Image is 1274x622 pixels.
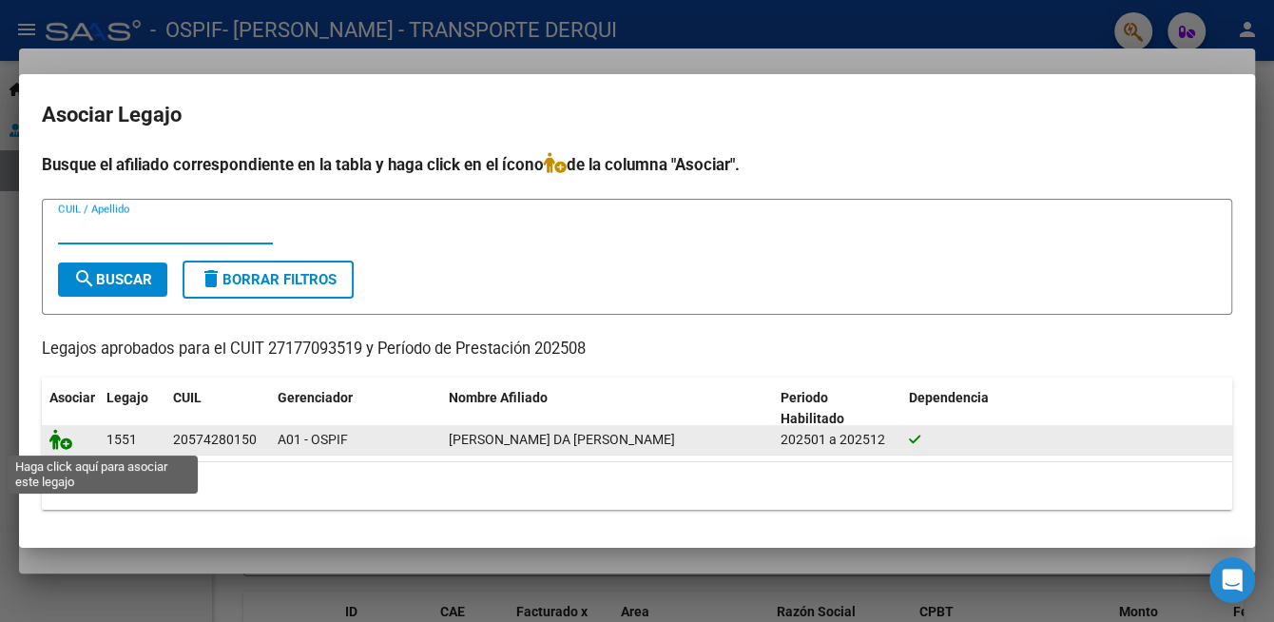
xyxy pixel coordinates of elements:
datatable-header-cell: CUIL [165,378,270,440]
span: Legajo [106,390,148,405]
datatable-header-cell: Asociar [42,378,99,440]
span: 1551 [106,432,137,447]
span: Buscar [73,271,152,288]
span: Borrar Filtros [200,271,337,288]
datatable-header-cell: Gerenciador [270,378,441,440]
span: Asociar [49,390,95,405]
datatable-header-cell: Periodo Habilitado [773,378,901,440]
datatable-header-cell: Legajo [99,378,165,440]
button: Borrar Filtros [183,261,354,299]
mat-icon: search [73,267,96,290]
span: A01 - OSPIF [278,432,348,447]
mat-icon: delete [200,267,222,290]
div: 202501 a 202512 [781,429,894,451]
h2: Asociar Legajo [42,97,1232,133]
span: COUTINHO DA SILVA BENJAMIN URIEL [449,432,675,447]
button: Buscar [58,262,167,297]
span: Nombre Afiliado [449,390,548,405]
span: Periodo Habilitado [781,390,844,427]
h4: Busque el afiliado correspondiente en la tabla y haga click en el ícono de la columna "Asociar". [42,152,1232,177]
datatable-header-cell: Dependencia [901,378,1233,440]
p: Legajos aprobados para el CUIT 27177093519 y Período de Prestación 202508 [42,338,1232,361]
datatable-header-cell: Nombre Afiliado [441,378,773,440]
div: Open Intercom Messenger [1209,557,1255,603]
span: Dependencia [909,390,989,405]
div: 20574280150 [173,429,257,451]
span: CUIL [173,390,202,405]
span: Gerenciador [278,390,353,405]
div: 1 registros [42,462,1232,510]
